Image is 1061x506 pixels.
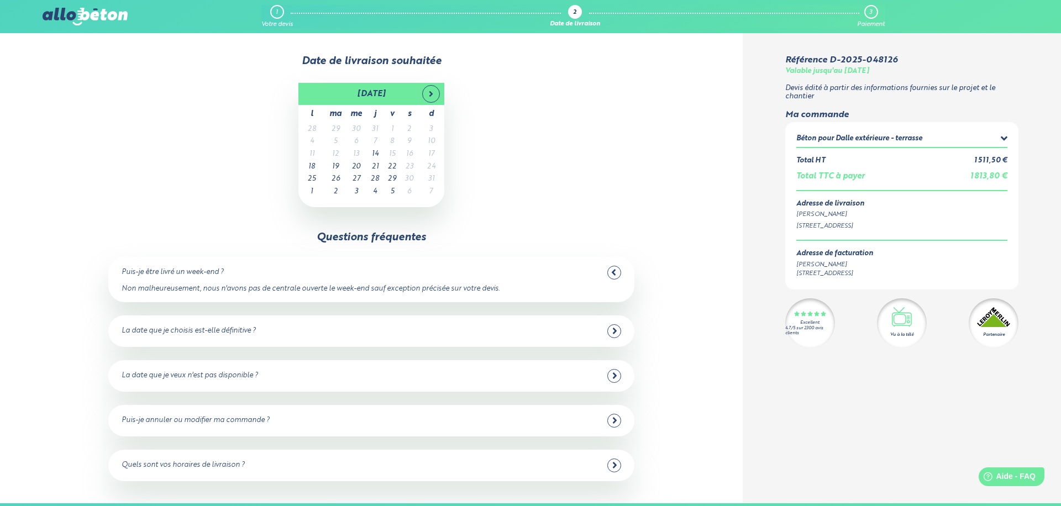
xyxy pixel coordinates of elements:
[401,186,418,198] td: 6
[346,123,366,136] td: 30
[366,161,384,173] td: 21
[366,148,384,161] td: 14
[796,222,1007,231] div: [STREET_ADDRESS]
[298,135,325,148] td: 4
[325,161,346,173] td: 19
[983,331,1005,338] div: Partenaire
[122,285,621,293] div: Non malheureusement, nous n'avons pas de centrale ouverte le week-end sauf exception précisée sur...
[785,67,869,76] div: Valable jusqu'au [DATE]
[325,123,346,136] td: 29
[346,161,366,173] td: 20
[366,105,384,123] th: j
[122,327,256,335] div: La date que je choisis est-elle définitive ?
[384,135,401,148] td: 8
[43,8,128,25] img: allobéton
[785,85,1018,101] p: Devis édité à partir des informations fournies sur le projet et le chantier
[325,135,346,148] td: 5
[384,123,401,136] td: 1
[346,173,366,186] td: 27
[346,186,366,198] td: 3
[970,172,1007,180] span: 1 813,80 €
[401,148,418,161] td: 16
[869,9,872,16] div: 3
[298,105,325,123] th: l
[122,461,245,470] div: Quels sont vos horaires de livraison ?
[276,9,278,16] div: 1
[796,172,865,181] div: Total TTC à payer
[857,21,885,28] div: Paiement
[298,123,325,136] td: 28
[298,161,325,173] td: 18
[122,268,224,277] div: Puis-je être livré un week-end ?
[785,55,897,65] div: Référence D-2025-048126
[796,269,873,278] div: [STREET_ADDRESS]
[261,21,293,28] div: Votre devis
[401,135,418,148] td: 9
[418,161,444,173] td: 24
[401,105,418,123] th: s
[298,148,325,161] td: 11
[346,148,366,161] td: 13
[890,331,913,338] div: Vu à la télé
[418,105,444,123] th: d
[384,186,401,198] td: 5
[325,148,346,161] td: 12
[796,133,1007,147] summary: Béton pour Dalle extérieure - terrasse
[384,173,401,186] td: 29
[550,5,600,28] a: 2 Date de livraison
[346,135,366,148] td: 6
[796,157,825,165] div: Total HT
[401,123,418,136] td: 2
[401,173,418,186] td: 30
[366,186,384,198] td: 4
[796,250,873,258] div: Adresse de facturation
[325,105,346,123] th: ma
[325,173,346,186] td: 26
[857,5,885,28] a: 3 Paiement
[418,135,444,148] td: 10
[384,161,401,173] td: 22
[401,161,418,173] td: 23
[573,9,576,17] div: 2
[418,123,444,136] td: 3
[43,55,700,67] div: Date de livraison souhaitée
[384,105,401,123] th: v
[785,110,1018,120] div: Ma commande
[122,417,270,425] div: Puis-je annuler ou modifier ma commande ?
[974,157,1007,165] div: 1 511,50 €
[796,260,873,270] div: [PERSON_NAME]
[298,173,325,186] td: 25
[122,372,258,380] div: La date que je veux n'est pas disponible ?
[963,463,1049,494] iframe: Help widget launcher
[298,186,325,198] td: 1
[366,173,384,186] td: 28
[800,320,820,325] div: Excellent
[325,186,346,198] td: 2
[418,173,444,186] td: 31
[261,5,293,28] a: 1 Votre devis
[366,123,384,136] td: 31
[550,21,600,28] div: Date de livraison
[785,326,835,336] div: 4.7/5 sur 2300 avis clients
[796,200,1007,208] div: Adresse de livraison
[418,186,444,198] td: 7
[796,210,1007,219] div: [PERSON_NAME]
[418,148,444,161] td: 17
[366,135,384,148] td: 7
[796,135,922,143] div: Béton pour Dalle extérieure - terrasse
[384,148,401,161] td: 15
[317,231,426,244] div: Questions fréquentes
[346,105,366,123] th: me
[325,83,418,105] th: [DATE]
